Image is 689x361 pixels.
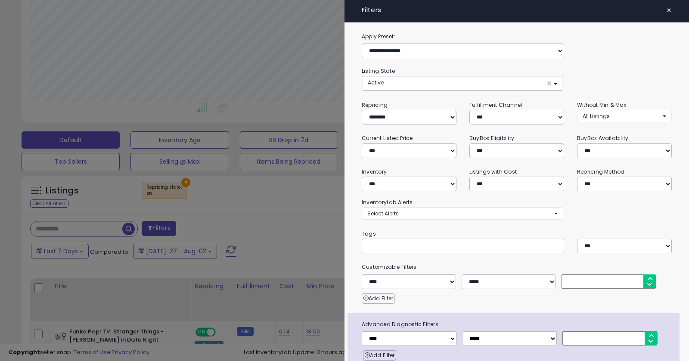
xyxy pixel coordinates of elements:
[367,210,399,217] span: Select Alerts
[362,168,387,175] small: Inventory
[355,262,678,272] small: Customizable Filters
[469,134,514,142] small: BuyBox Eligibility
[362,293,395,304] button: Add Filter
[666,4,672,16] span: ×
[362,76,563,90] button: Active ×
[583,112,610,120] span: All Listings
[469,168,517,175] small: Listings with Cost
[546,79,552,88] span: ×
[355,320,680,329] span: Advanced Diagnostic Filters
[362,134,413,142] small: Current Listed Price
[577,110,672,122] button: All Listings
[363,350,396,361] button: Add Filter
[577,168,625,175] small: Repricing Method
[577,101,627,109] small: Without Min & Max
[355,229,678,239] small: Tags
[368,79,384,86] span: Active
[355,32,678,41] label: Apply Preset:
[362,67,395,75] small: Listing State
[362,6,672,14] h4: Filters
[663,4,675,16] button: ×
[362,207,563,220] button: Select Alerts
[577,134,628,142] small: BuyBox Availability
[362,199,413,206] small: InventoryLab Alerts
[362,101,388,109] small: Repricing
[469,101,522,109] small: Fulfillment Channel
